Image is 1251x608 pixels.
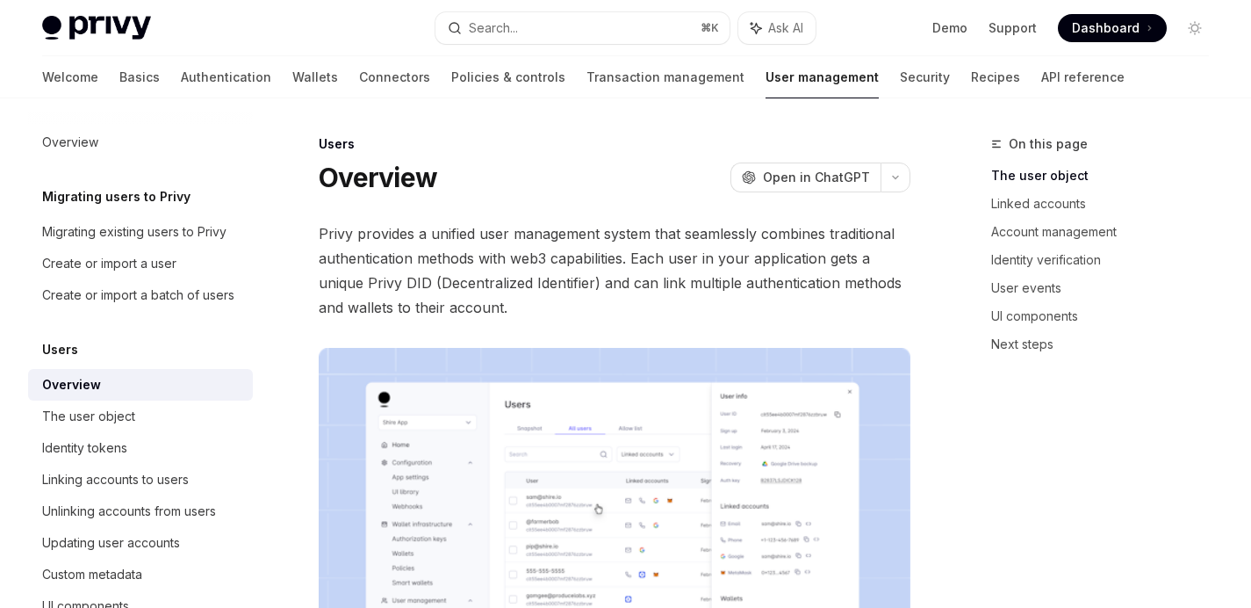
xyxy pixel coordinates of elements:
[989,19,1037,37] a: Support
[28,432,253,464] a: Identity tokens
[738,12,816,44] button: Ask AI
[28,216,253,248] a: Migrating existing users to Privy
[586,56,744,98] a: Transaction management
[42,285,234,306] div: Create or import a batch of users
[292,56,338,98] a: Wallets
[319,162,437,193] h1: Overview
[991,190,1223,218] a: Linked accounts
[768,19,803,37] span: Ask AI
[42,132,98,153] div: Overview
[42,374,101,395] div: Overview
[991,218,1223,246] a: Account management
[730,163,881,192] button: Open in ChatGPT
[28,369,253,401] a: Overview
[319,221,910,320] span: Privy provides a unified user management system that seamlessly combines traditional authenticati...
[1058,14,1167,42] a: Dashboard
[991,246,1223,274] a: Identity verification
[763,169,870,186] span: Open in ChatGPT
[28,496,253,527] a: Unlinking accounts from users
[900,56,950,98] a: Security
[469,18,518,39] div: Search...
[42,469,189,490] div: Linking accounts to users
[991,330,1223,358] a: Next steps
[42,501,216,522] div: Unlinking accounts from users
[932,19,967,37] a: Demo
[1181,14,1209,42] button: Toggle dark mode
[42,438,127,459] div: Identity tokens
[42,532,180,554] div: Updating user accounts
[991,302,1223,330] a: UI components
[28,464,253,496] a: Linking accounts to users
[991,162,1223,190] a: The user object
[42,56,98,98] a: Welcome
[28,559,253,590] a: Custom metadata
[991,274,1223,302] a: User events
[42,564,142,585] div: Custom metadata
[42,339,78,360] h5: Users
[1041,56,1125,98] a: API reference
[42,186,191,207] h5: Migrating users to Privy
[42,406,135,427] div: The user object
[971,56,1020,98] a: Recipes
[119,56,160,98] a: Basics
[42,253,176,274] div: Create or import a user
[766,56,879,98] a: User management
[435,12,729,44] button: Search...⌘K
[42,16,151,40] img: light logo
[701,21,719,35] span: ⌘ K
[181,56,271,98] a: Authentication
[28,248,253,279] a: Create or import a user
[319,135,910,153] div: Users
[28,401,253,432] a: The user object
[28,279,253,311] a: Create or import a batch of users
[451,56,565,98] a: Policies & controls
[42,221,226,242] div: Migrating existing users to Privy
[28,127,253,158] a: Overview
[359,56,430,98] a: Connectors
[1009,134,1088,155] span: On this page
[28,527,253,559] a: Updating user accounts
[1072,19,1140,37] span: Dashboard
